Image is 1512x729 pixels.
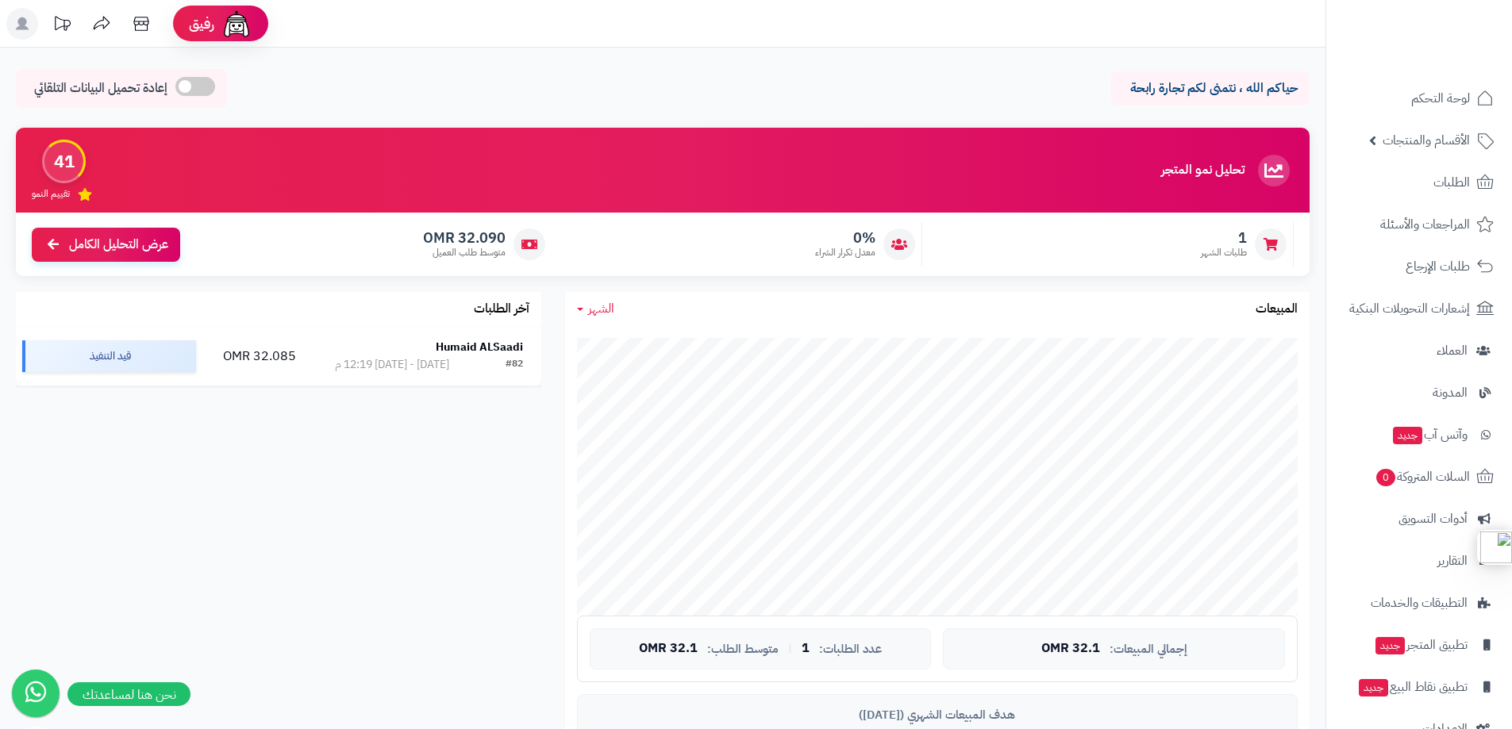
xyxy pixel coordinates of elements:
[1433,382,1468,404] span: المدونة
[1374,634,1468,656] span: تطبيق المتجر
[1336,416,1502,454] a: وآتس آبجديد
[1161,163,1245,178] h3: تحليل نمو المتجر
[1391,424,1468,446] span: وآتس آب
[1336,290,1502,328] a: إشعارات التحويلات البنكية
[1336,374,1502,412] a: المدونة
[506,357,523,373] div: #82
[588,299,614,318] span: الشهر
[707,643,779,656] span: متوسط الطلب:
[1383,129,1470,152] span: الأقسام والمنتجات
[1201,246,1247,259] span: طلبات الشهر
[1110,643,1187,656] span: إجمالي المبيعات:
[815,229,875,247] span: 0%
[1336,626,1502,664] a: تطبيق المتجرجديد
[1336,79,1502,117] a: لوحة التحكم
[221,8,252,40] img: ai-face.png
[474,302,529,317] h3: آخر الطلبات
[815,246,875,259] span: معدل تكرار الشراء
[42,8,82,44] a: تحديثات المنصة
[335,357,449,373] div: [DATE] - [DATE] 12:19 م
[1411,87,1470,109] span: لوحة التحكم
[1393,427,1422,444] span: جديد
[32,228,180,262] a: عرض التحليل الكامل
[1404,12,1497,45] img: logo-2.png
[1349,297,1470,320] span: إشعارات التحويلات البنكية
[1201,229,1247,247] span: 1
[1376,469,1395,486] span: 0
[69,236,168,254] span: عرض التحليل الكامل
[1123,79,1298,98] p: حياكم الله ، نتمنى لكم تجارة رابحة
[34,79,167,98] span: إعادة تحميل البيانات التلقائي
[32,187,70,201] span: تقييم النمو
[436,339,523,355] strong: Humaid ALSaadi
[1336,247,1502,286] a: طلبات الإرجاع
[423,246,506,259] span: متوسط طلب العميل
[1406,255,1470,278] span: طلبات الإرجاع
[1336,668,1502,706] a: تطبيق نقاط البيعجديد
[202,327,317,386] td: 32.085 OMR
[1437,340,1468,362] span: العملاء
[1336,542,1502,580] a: التقارير
[819,643,882,656] span: عدد الطلبات:
[1433,171,1470,194] span: الطلبات
[423,229,506,247] span: 32.090 OMR
[1336,458,1502,496] a: السلات المتروكة0
[639,642,698,656] span: 32.1 OMR
[1375,466,1470,488] span: السلات المتروكة
[1437,550,1468,572] span: التقارير
[788,643,792,654] span: |
[590,707,1285,723] div: هدف المبيعات الشهري ([DATE])
[1256,302,1298,317] h3: المبيعات
[1336,163,1502,201] a: الطلبات
[1380,213,1470,236] span: المراجعات والأسئلة
[1336,205,1502,244] a: المراجعات والأسئلة
[577,300,614,318] a: الشهر
[802,642,810,656] span: 1
[1041,642,1100,656] span: 32.1 OMR
[1336,332,1502,370] a: العملاء
[1357,676,1468,698] span: تطبيق نقاط البيع
[1399,508,1468,530] span: أدوات التسويق
[1336,500,1502,538] a: أدوات التسويق
[1375,637,1405,654] span: جديد
[1359,679,1388,696] span: جديد
[189,14,214,33] span: رفيق
[22,340,196,372] div: قيد التنفيذ
[1336,584,1502,622] a: التطبيقات والخدمات
[1371,592,1468,614] span: التطبيقات والخدمات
